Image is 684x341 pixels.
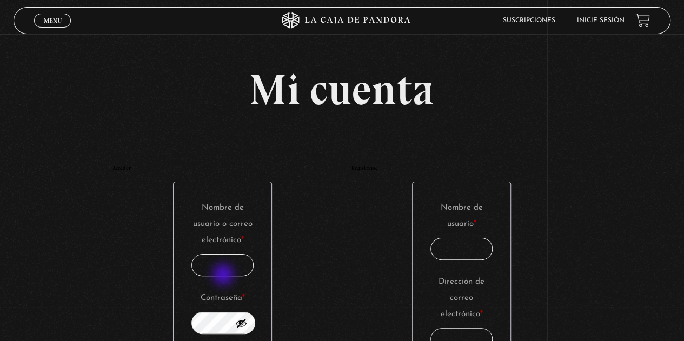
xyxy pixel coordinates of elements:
span: Cerrar [40,26,65,34]
a: Suscripciones [503,17,555,24]
a: View your shopping cart [635,13,650,28]
button: Mostrar contraseña [235,317,247,329]
a: Inicie sesión [577,17,625,24]
label: Contraseña [191,290,254,306]
h2: Registrarse [351,165,572,171]
span: Menu [44,17,62,24]
h1: Mi cuenta [112,68,572,111]
label: Dirección de correo electrónico [430,274,493,323]
h2: Acceder [112,165,333,171]
label: Nombre de usuario [430,200,493,232]
label: Nombre de usuario o correo electrónico [191,200,254,249]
